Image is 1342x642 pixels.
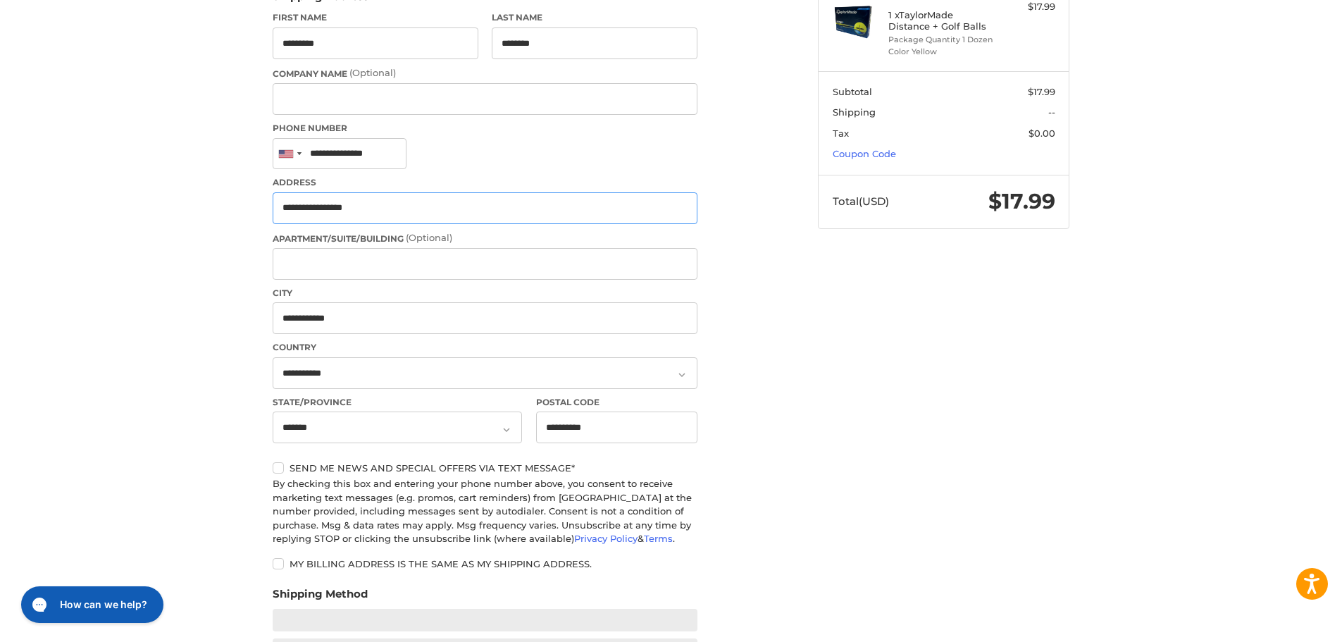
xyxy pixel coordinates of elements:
label: Apartment/Suite/Building [273,231,697,245]
li: Package Quantity 1 Dozen [888,34,996,46]
small: (Optional) [406,232,452,243]
span: $17.99 [1028,86,1055,97]
label: Postal Code [536,396,698,409]
label: Address [273,176,697,189]
label: Phone Number [273,122,697,135]
label: Country [273,341,697,354]
legend: Shipping Method [273,586,368,609]
span: -- [1048,106,1055,118]
iframe: Gorgias live chat messenger [14,581,168,628]
label: First Name [273,11,478,24]
span: Shipping [833,106,876,118]
div: By checking this box and entering your phone number above, you consent to receive marketing text ... [273,477,697,546]
a: Privacy Policy [574,533,638,544]
span: Total (USD) [833,195,889,208]
label: Company Name [273,66,697,80]
a: Coupon Code [833,148,896,159]
li: Color Yellow [888,46,996,58]
small: (Optional) [349,67,396,78]
span: Subtotal [833,86,872,97]
span: $0.00 [1029,128,1055,139]
div: United States: +1 [273,139,306,169]
label: Last Name [492,11,697,24]
label: Send me news and special offers via text message* [273,462,697,474]
span: Tax [833,128,849,139]
label: State/Province [273,396,522,409]
a: Terms [644,533,673,544]
h4: 1 x TaylorMade Distance + Golf Balls [888,9,996,32]
label: City [273,287,697,300]
label: My billing address is the same as my shipping address. [273,558,697,569]
span: $17.99 [988,188,1055,214]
